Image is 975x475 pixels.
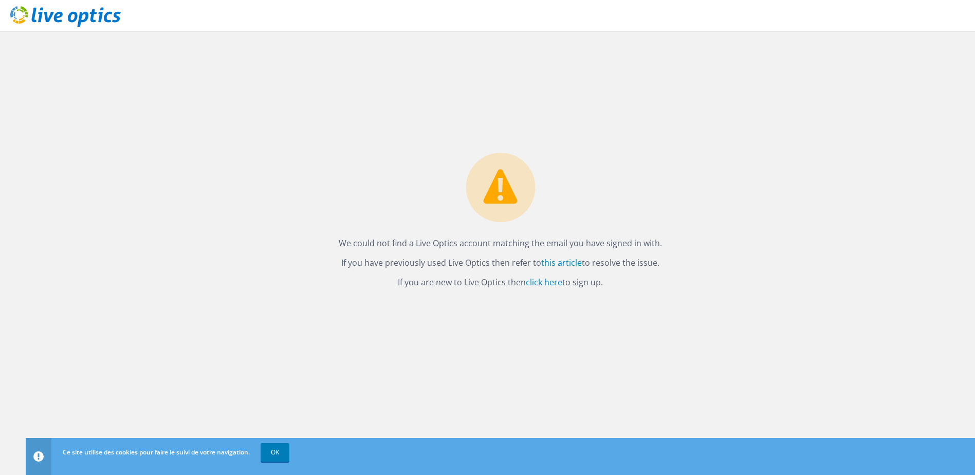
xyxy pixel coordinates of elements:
[541,257,582,268] a: this article
[63,448,250,456] span: Ce site utilise des cookies pour faire le suivi de votre navigation.
[526,277,562,288] a: click here
[261,443,289,462] a: OK
[339,236,662,250] p: We could not find a Live Optics account matching the email you have signed in with.
[339,255,662,270] p: If you have previously used Live Optics then refer to to resolve the issue.
[339,275,662,289] p: If you are new to Live Optics then to sign up.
